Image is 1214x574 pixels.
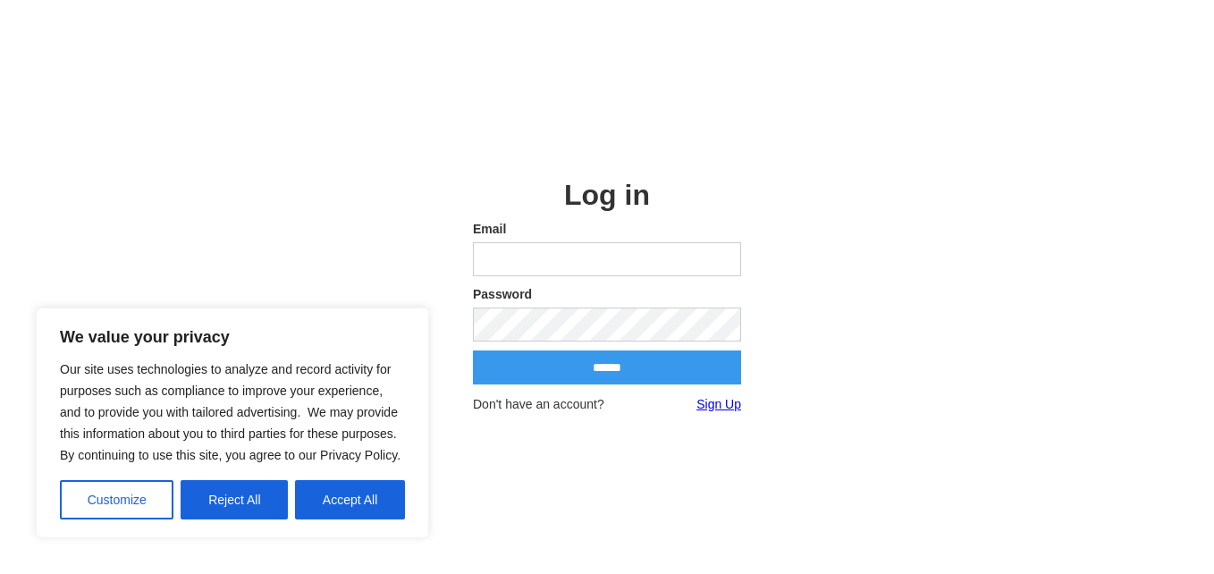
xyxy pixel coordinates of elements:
[60,480,173,519] button: Customize
[473,285,741,303] label: Password
[473,395,604,413] span: Don't have an account?
[473,220,741,238] label: Email
[60,326,405,348] p: We value your privacy
[181,480,288,519] button: Reject All
[36,308,429,538] div: We value your privacy
[473,179,741,211] h2: Log in
[295,480,405,519] button: Accept All
[696,395,741,413] a: Sign Up
[60,362,400,462] span: Our site uses technologies to analyze and record activity for purposes such as compliance to impr...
